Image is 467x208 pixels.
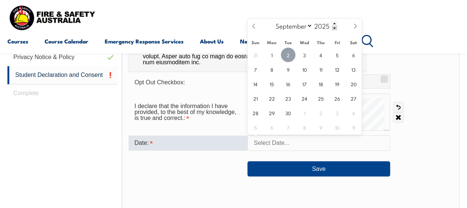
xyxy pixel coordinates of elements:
[281,91,295,105] span: September 23, 2025
[281,62,295,77] span: September 9, 2025
[330,48,344,62] span: September 5, 2025
[240,32,254,50] a: News
[297,62,312,77] span: September 10, 2025
[247,135,390,151] input: Select Date...
[248,91,263,105] span: September 21, 2025
[280,40,296,45] span: Tue
[7,66,118,84] a: Student Declaration and Consent
[129,136,247,150] div: Date is required.
[200,32,224,50] a: About Us
[248,77,263,91] span: September 14, 2025
[330,91,344,105] span: September 26, 2025
[248,48,263,62] span: August 31, 2025
[314,62,328,77] span: September 11, 2025
[330,62,344,77] span: September 12, 2025
[247,40,264,45] span: Sun
[297,120,312,134] span: October 8, 2025
[330,105,344,120] span: October 3, 2025
[265,91,279,105] span: September 22, 2025
[346,91,361,105] span: September 27, 2025
[297,91,312,105] span: September 24, 2025
[281,105,295,120] span: September 30, 2025
[265,105,279,120] span: September 29, 2025
[314,105,328,120] span: October 2, 2025
[248,120,263,134] span: October 5, 2025
[134,79,185,85] span: Opt Out Checkbox:
[314,48,328,62] span: September 4, 2025
[330,77,344,91] span: September 19, 2025
[281,120,295,134] span: October 7, 2025
[296,40,313,45] span: Wed
[248,62,263,77] span: September 7, 2025
[393,102,403,112] a: Undo
[129,99,247,125] div: I declare that the information I have provided, to the best of my knowledge, is true and correct....
[314,120,328,134] span: October 9, 2025
[297,105,312,120] span: October 1, 2025
[248,105,263,120] span: September 28, 2025
[346,62,361,77] span: September 13, 2025
[346,105,361,120] span: October 4, 2025
[105,32,184,50] a: Emergency Response Services
[297,48,312,62] span: September 3, 2025
[329,40,346,45] span: Fri
[281,77,295,91] span: September 16, 2025
[281,48,295,62] span: September 2, 2025
[7,48,118,66] a: Privacy Notice & Policy
[393,112,403,123] a: Clear
[313,40,329,45] span: Thu
[45,32,88,50] a: Course Calendar
[265,77,279,91] span: September 15, 2025
[265,48,279,62] span: September 1, 2025
[312,21,337,30] input: Year
[265,62,279,77] span: September 8, 2025
[247,161,390,176] button: Save
[264,40,280,45] span: Mon
[346,120,361,134] span: October 11, 2025
[346,77,361,91] span: September 20, 2025
[346,48,361,62] span: September 6, 2025
[265,120,279,134] span: October 6, 2025
[314,91,328,105] span: September 25, 2025
[7,32,28,50] a: Courses
[297,77,312,91] span: September 17, 2025
[272,21,312,30] select: Month
[330,120,344,134] span: October 10, 2025
[345,40,361,45] span: Sat
[314,77,328,91] span: September 18, 2025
